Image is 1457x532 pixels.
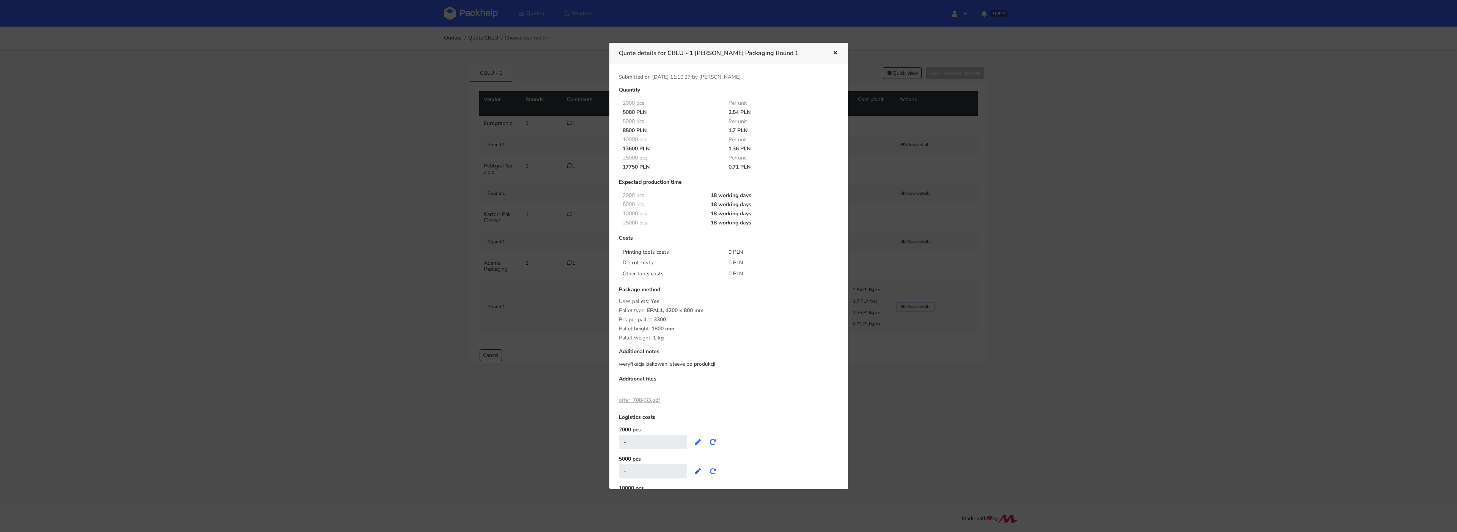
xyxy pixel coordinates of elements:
[723,128,829,134] div: 1.7 PLN
[619,307,645,314] span: Pallet type:
[619,87,839,99] div: Quantity
[723,137,829,143] div: Per unit
[619,349,839,360] div: Additional notes
[619,73,691,81] span: Submitted on [DATE] 11:10:27
[617,137,724,143] div: 10000 pcs
[723,270,829,278] div: 0 PLN
[617,270,724,278] div: Other tools costs
[617,193,706,199] div: 2000 pcs
[619,464,687,478] div: -
[619,435,687,449] div: -
[723,100,829,106] div: Per unit
[619,235,839,247] div: Costs
[617,259,724,267] div: Die cut costs
[619,455,641,463] label: 5000 pcs
[617,155,724,161] div: 25000 pcs
[723,146,829,152] div: 1.36 PLN
[617,146,724,152] div: 13600 PLN
[723,109,829,115] div: 2.54 PLN
[617,220,706,226] div: 25000 pcs
[723,118,829,125] div: Per unit
[647,307,703,320] span: EPAL1, 1200 x 800 mm
[651,325,674,338] span: 1800 mm
[705,435,721,449] button: Recalculate
[619,48,821,58] h3: Quote details for CBLU - 1 [PERSON_NAME] Packaging Round 1
[705,464,721,478] button: Recalculate
[705,193,829,199] div: 18 working days
[705,211,829,217] div: 18 working days
[619,414,839,426] div: Logistics costs
[619,426,641,433] label: 2000 pcs
[619,325,650,332] span: Pallet height:
[619,334,651,341] span: Pallet weight:
[617,128,724,134] div: 8500 PLN
[619,179,839,191] div: Expected production time
[723,155,829,161] div: Per unit
[705,220,829,226] div: 18 working days
[619,376,839,388] div: Additional files
[690,464,705,478] button: Edit
[617,109,724,115] div: 5080 PLN
[619,316,652,323] span: Pcs per pallet:
[617,100,724,106] div: 2000 pcs
[619,287,839,298] div: Package method
[654,316,666,329] span: 3300
[617,164,724,170] div: 17750 PLN
[619,298,649,305] span: Uses pallets:
[723,248,829,256] div: 0 PLN
[619,360,839,368] div: weryfikacja pakowani sleeve po produkcji
[723,164,829,170] div: 0.71 PLN
[617,248,724,256] div: Printing tools costs
[705,202,829,208] div: 18 working days
[692,73,741,81] span: by [PERSON_NAME]
[653,334,664,347] span: 1 kg
[619,396,660,404] a: offer_708433.pdf
[723,259,829,267] div: 0 PLN
[617,118,724,125] div: 5000 pcs
[619,485,644,492] label: 10000 pcs
[651,298,659,311] span: Yes
[617,211,706,217] div: 10000 pcs
[617,202,706,208] div: 5000 pcs
[690,435,705,449] button: Edit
